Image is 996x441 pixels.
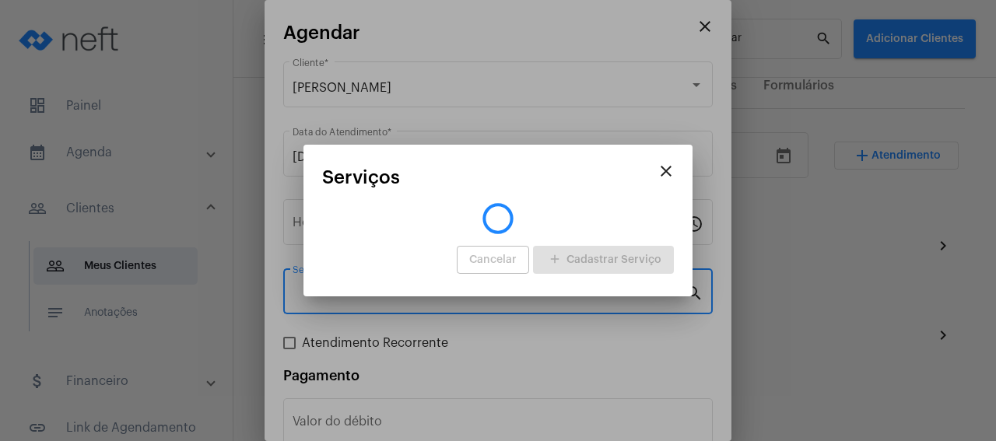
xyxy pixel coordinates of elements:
span: Cadastrar Serviço [545,254,661,265]
mat-icon: close [657,162,675,180]
span: Serviços [322,167,400,187]
mat-icon: add [545,250,564,271]
button: Cadastrar Serviço [533,246,674,274]
button: Cancelar [457,246,529,274]
span: Cancelar [469,254,517,265]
